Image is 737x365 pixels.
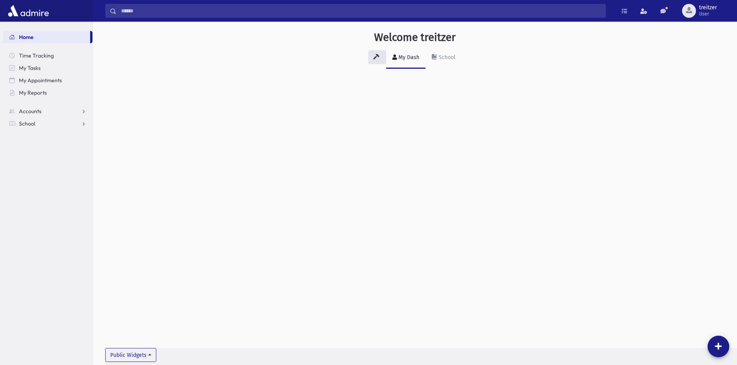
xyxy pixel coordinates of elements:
input: Search [116,4,605,18]
div: School [437,54,455,61]
a: Time Tracking [3,49,92,62]
a: My Dash [386,47,426,69]
a: Accounts [3,105,92,117]
span: Accounts [19,108,41,115]
a: Home [3,31,90,43]
a: My Appointments [3,74,92,87]
a: My Reports [3,87,92,99]
span: Time Tracking [19,52,54,59]
span: User [699,11,717,17]
a: School [426,47,462,69]
a: School [3,117,92,130]
span: My Reports [19,89,47,96]
span: treitzer [699,5,717,11]
a: My Tasks [3,62,92,74]
div: My Dash [397,54,419,61]
button: Public Widgets [105,348,156,362]
img: AdmirePro [6,3,51,19]
span: Home [19,34,34,41]
span: My Appointments [19,77,62,84]
span: School [19,120,35,127]
span: My Tasks [19,65,41,71]
h3: Welcome treitzer [374,31,456,44]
